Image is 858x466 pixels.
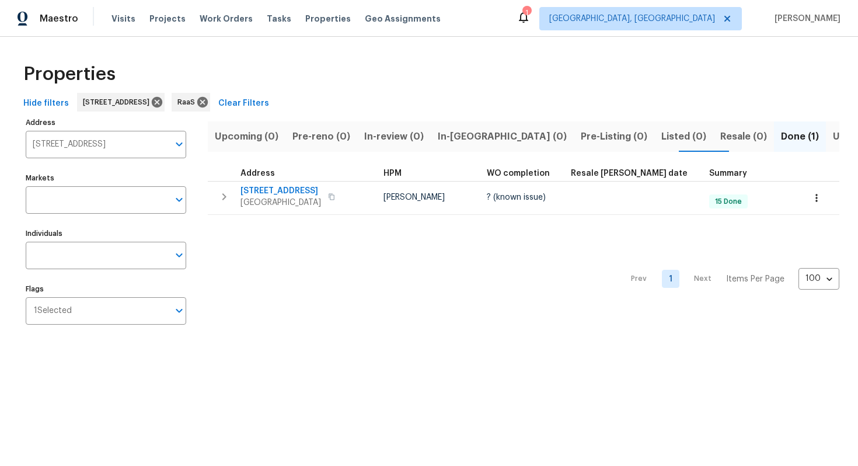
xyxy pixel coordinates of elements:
span: Tasks [267,15,291,23]
button: Open [171,302,187,319]
label: Address [26,119,186,126]
span: Geo Assignments [365,13,441,25]
span: Address [240,169,275,178]
p: Items Per Page [726,273,784,285]
label: Flags [26,286,186,293]
button: Clear Filters [214,93,274,114]
span: Pre-reno (0) [292,128,350,145]
span: In-[GEOGRAPHIC_DATA] (0) [438,128,567,145]
span: [PERSON_NAME] [770,13,840,25]
div: [STREET_ADDRESS] [77,93,165,112]
span: Resale [PERSON_NAME] date [571,169,688,178]
div: RaaS [172,93,210,112]
button: Open [171,247,187,263]
span: WO completion [487,169,550,178]
span: RaaS [177,96,200,108]
span: [GEOGRAPHIC_DATA] [240,197,321,208]
button: Hide filters [19,93,74,114]
span: Work Orders [200,13,253,25]
span: Visits [111,13,135,25]
span: [STREET_ADDRESS] [83,96,154,108]
label: Markets [26,175,186,182]
span: HPM [383,169,402,178]
div: 100 [798,263,839,294]
span: Resale (0) [720,128,767,145]
span: Hide filters [23,96,69,111]
label: Individuals [26,230,186,237]
button: Open [171,192,187,208]
button: Open [171,136,187,152]
span: Summary [709,169,747,178]
span: Upcoming (0) [215,128,278,145]
nav: Pagination Navigation [620,222,839,336]
span: [STREET_ADDRESS] [240,185,321,197]
div: 1 [522,7,531,19]
span: Properties [23,68,116,80]
span: Maestro [40,13,78,25]
span: Listed (0) [661,128,706,145]
span: Properties [305,13,351,25]
span: Pre-Listing (0) [581,128,647,145]
span: 1 Selected [34,306,72,316]
span: Projects [149,13,186,25]
span: Clear Filters [218,96,269,111]
span: [PERSON_NAME] [383,193,445,201]
span: ? (known issue) [487,193,546,201]
span: Done (1) [781,128,819,145]
span: 15 Done [710,197,747,207]
span: In-review (0) [364,128,424,145]
a: Goto page 1 [662,270,679,288]
span: [GEOGRAPHIC_DATA], [GEOGRAPHIC_DATA] [549,13,715,25]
